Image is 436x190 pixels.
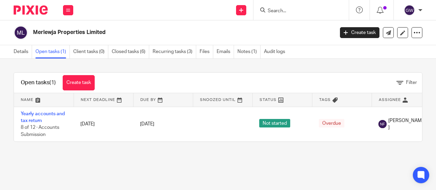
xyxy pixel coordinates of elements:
[340,27,379,38] a: Create task
[14,45,32,58] a: Details
[319,119,344,127] span: Overdue
[63,75,95,90] a: Create task
[14,5,48,15] img: Pixie
[404,5,415,16] img: svg%3E
[378,120,387,128] img: svg%3E
[21,79,56,86] h1: Open tasks
[260,98,277,102] span: Status
[267,8,328,14] input: Search
[21,111,65,123] a: Yearly accounts and tax return
[264,45,289,58] a: Audit logs
[237,45,261,58] a: Notes (1)
[14,25,28,40] img: svg%3E
[319,98,331,102] span: Tags
[406,80,417,85] span: Filter
[73,45,108,58] a: Client tasks (0)
[35,45,70,58] a: Open tasks (1)
[259,119,290,127] span: Not started
[49,80,56,85] span: (1)
[217,45,234,58] a: Emails
[388,117,424,131] span: [PERSON_NAME]
[200,45,213,58] a: Files
[200,98,236,102] span: Snoozed Until
[74,107,133,141] td: [DATE]
[33,29,270,36] h2: Merlewja Properties Limited
[112,45,149,58] a: Closed tasks (6)
[153,45,196,58] a: Recurring tasks (3)
[21,125,59,137] span: 8 of 12 · Accounts Submission
[140,122,154,126] span: [DATE]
